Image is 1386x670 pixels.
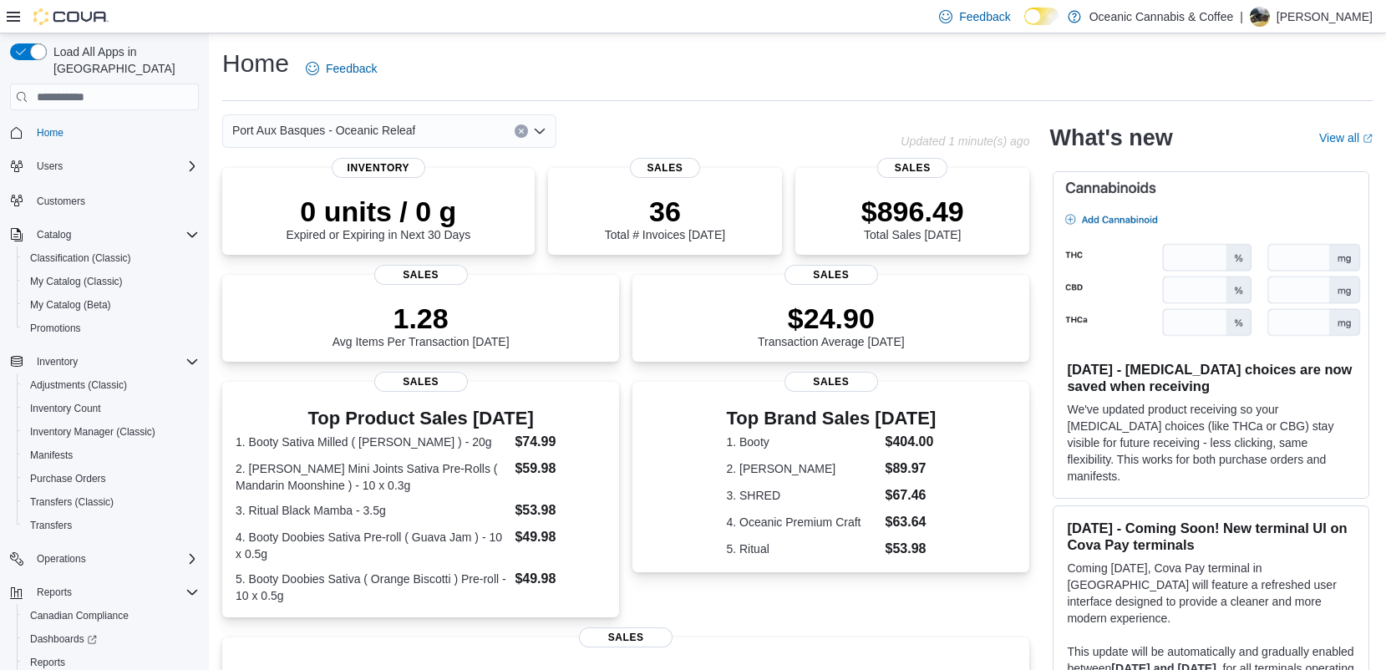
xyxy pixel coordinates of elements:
span: Manifests [30,449,73,462]
span: Reports [30,656,65,669]
span: Inventory Manager (Classic) [23,422,199,442]
img: Cova [33,8,109,25]
span: Transfers [23,515,199,535]
button: Home [3,120,206,145]
button: Promotions [17,317,206,340]
span: Operations [37,552,86,566]
dt: 5. Ritual [726,541,878,557]
div: Transaction Average [DATE] [758,302,905,348]
span: Sales [784,372,878,392]
span: Purchase Orders [30,472,106,485]
a: Dashboards [23,629,104,649]
span: Purchase Orders [23,469,199,489]
span: Dashboards [23,629,199,649]
dt: 5. Booty Doobies Sativa ( Orange Biscotti ) Pre-roll - 10 x 0.5g [236,571,508,604]
p: Updated 1 minute(s) ago [901,135,1029,148]
button: Customers [3,188,206,212]
dt: 2. [PERSON_NAME] Mini Joints Sativa Pre-Rolls ( Mandarin Moonshine ) - 10 x 0.3g [236,460,508,494]
div: Total # Invoices [DATE] [605,195,725,241]
span: Users [37,160,63,173]
a: Promotions [23,318,88,338]
dt: 2. [PERSON_NAME] [726,460,878,477]
span: Load All Apps in [GEOGRAPHIC_DATA] [47,43,199,77]
button: Inventory [30,352,84,372]
span: Classification (Classic) [30,251,131,265]
button: Purchase Orders [17,467,206,490]
button: Reports [30,582,79,602]
button: Open list of options [533,124,546,138]
span: Port Aux Basques - Oceanic Releaf [232,120,415,140]
span: Sales [374,265,468,285]
p: 36 [605,195,725,228]
button: Clear input [515,124,528,138]
span: Classification (Classic) [23,248,199,268]
span: Transfers (Classic) [30,495,114,509]
button: Adjustments (Classic) [17,373,206,397]
span: Sales [877,158,947,178]
a: Dashboards [17,627,206,651]
span: Promotions [30,322,81,335]
div: Franki Webb [1250,7,1270,27]
span: Inventory [37,355,78,368]
button: Operations [30,549,93,569]
button: My Catalog (Beta) [17,293,206,317]
span: Inventory [332,158,425,178]
span: My Catalog (Classic) [30,275,123,288]
button: Classification (Classic) [17,246,206,270]
a: Inventory Manager (Classic) [23,422,162,442]
dd: $67.46 [886,485,937,505]
button: Catalog [3,223,206,246]
dt: 1. Booty Sativa Milled ( [PERSON_NAME] ) - 20g [236,434,508,450]
p: Oceanic Cannabis & Coffee [1089,7,1234,27]
a: Feedback [299,52,383,85]
h2: What's new [1049,124,1172,151]
span: Sales [579,627,673,647]
a: Manifests [23,445,79,465]
span: Transfers [30,519,72,532]
h3: [DATE] - Coming Soon! New terminal UI on Cova Pay terminals [1067,520,1355,553]
button: Users [30,156,69,176]
div: Avg Items Per Transaction [DATE] [333,302,510,348]
a: Canadian Compliance [23,606,135,626]
dt: 4. Booty Doobies Sativa Pre-roll ( Guava Jam ) - 10 x 0.5g [236,529,508,562]
a: Transfers (Classic) [23,492,120,512]
span: Sales [630,158,700,178]
p: 1.28 [333,302,510,335]
p: 0 units / 0 g [286,195,470,228]
a: Classification (Classic) [23,248,138,268]
span: Dark Mode [1024,25,1025,26]
span: Users [30,156,199,176]
button: Manifests [17,444,206,467]
span: Operations [30,549,199,569]
p: We've updated product receiving so your [MEDICAL_DATA] choices (like THCa or CBG) stay visible fo... [1067,401,1355,485]
a: Inventory Count [23,398,108,419]
span: Canadian Compliance [30,609,129,622]
span: Inventory Manager (Classic) [30,425,155,439]
span: Catalog [30,225,199,245]
h1: Home [222,47,289,80]
p: | [1240,7,1243,27]
button: Transfers [17,514,206,537]
span: Feedback [326,60,377,77]
span: Customers [30,190,199,211]
a: Purchase Orders [23,469,113,489]
span: Canadian Compliance [23,606,199,626]
span: Sales [784,265,878,285]
a: My Catalog (Beta) [23,295,118,315]
dd: $63.64 [886,512,937,532]
button: Reports [3,581,206,604]
button: Canadian Compliance [17,604,206,627]
svg: External link [1363,134,1373,144]
button: Transfers (Classic) [17,490,206,514]
button: Inventory Manager (Classic) [17,420,206,444]
dd: $74.99 [515,432,606,452]
span: Adjustments (Classic) [23,375,199,395]
span: Inventory [30,352,199,372]
p: $24.90 [758,302,905,335]
span: My Catalog (Beta) [23,295,199,315]
span: Reports [30,582,199,602]
span: Transfers (Classic) [23,492,199,512]
a: Customers [30,191,92,211]
button: Inventory [3,350,206,373]
dd: $89.97 [886,459,937,479]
